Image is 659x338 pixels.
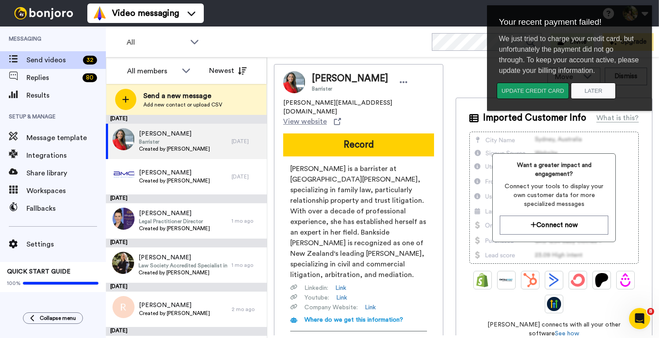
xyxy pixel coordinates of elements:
span: Created by [PERSON_NAME] [139,310,210,317]
span: View website [283,116,327,127]
button: Later [84,83,129,99]
span: Created by [PERSON_NAME] [139,177,210,184]
span: Video messaging [112,7,179,19]
a: See how [555,330,579,337]
img: ConvertKit [571,273,585,287]
div: 2 mo ago [232,306,262,313]
img: Ontraport [499,273,513,287]
img: Hubspot [523,273,537,287]
img: a6046629-b2ca-4e07-8f96-f70118fd627e.jpg [112,128,135,150]
span: Integrations [26,150,106,161]
span: Message template [26,133,106,143]
div: [DATE] [106,115,267,124]
span: Send a new message [143,91,222,101]
span: Workspaces [26,186,106,196]
span: Replies [26,72,79,83]
img: Patreon [595,273,609,287]
img: r.png [112,296,135,318]
a: Link [335,284,346,292]
button: Newest [202,62,253,80]
img: Shopify [476,273,490,287]
span: Company Website : [304,303,358,312]
a: Link [336,293,347,302]
span: Add new contact or upload CSV [143,101,222,108]
img: Drip [618,273,633,287]
span: [PERSON_NAME] [139,168,210,177]
span: [PERSON_NAME][EMAIL_ADDRESS][DOMAIN_NAME] [283,99,434,116]
div: Your recent payment failed! [5,11,160,27]
span: Barrister [139,138,210,145]
span: Law Society Accredited Specialist in Family Law [139,262,227,269]
div: 32 [83,56,97,65]
span: Collapse menu [40,315,76,322]
span: [PERSON_NAME] connects with all your other software [469,320,639,338]
img: GoHighLevel [547,297,561,311]
div: 80 [82,73,97,82]
div: [DATE] [106,327,267,336]
span: [PERSON_NAME] is a barrister at [GEOGRAPHIC_DATA][PERSON_NAME], specializing in family law, parti... [290,163,427,280]
span: Where do we get this information? [304,317,403,323]
span: Fallbacks [26,203,106,214]
span: Share library [26,168,106,178]
div: [DATE] [106,194,267,203]
span: [PERSON_NAME] [312,72,388,85]
div: We just tried to charge your credit card, but unfortunately the payment did not go through. To ke... [5,27,160,83]
span: Want a greater impact and engagement? [500,161,608,178]
span: Send videos [26,55,79,65]
img: e802badb-4466-4898-aa93-cf9c6afafc8a.png [112,163,135,186]
span: [PERSON_NAME] [139,253,227,262]
div: 1 mo ago [232,262,262,269]
img: bj-logo-header-white.svg [11,7,77,19]
img: vm-color.svg [93,6,107,20]
iframe: Intercom live chat [629,308,650,329]
span: 100% [7,280,21,287]
div: [DATE] [106,239,267,247]
div: [DATE] [106,283,267,292]
img: ActiveCampaign [547,273,561,287]
span: 8 [647,308,654,315]
span: All [127,37,186,48]
span: Youtube : [304,293,329,302]
span: Connect your tools to display your own customer data for more specialized messages [500,182,608,209]
span: [PERSON_NAME] [139,209,210,218]
span: Imported Customer Info [483,111,586,125]
img: 7efe2bab-f3fa-4f23-a4d8-7571acd193e9.webp [112,252,134,274]
span: Created by [PERSON_NAME] [139,269,227,276]
button: Update credit card [10,83,82,99]
button: Collapse menu [23,312,83,324]
div: All members [127,66,177,76]
button: Connect now [500,216,608,235]
div: [DATE] [232,173,262,180]
div: 1 mo ago [232,217,262,224]
img: dd69cfd8-0730-4a28-9a2e-f7d3fea630ed.jpg [112,208,135,230]
a: Link [365,303,376,312]
span: [PERSON_NAME] [139,301,210,310]
span: Settings [26,239,106,250]
span: QUICK START GUIDE [7,269,71,275]
span: Legal Practitioner Director [139,218,210,225]
span: Results [26,90,106,101]
span: Barrister [312,85,388,92]
div: [DATE] [232,138,262,145]
span: Created by [PERSON_NAME] [139,145,210,152]
a: View website [283,116,341,127]
span: Linkedin : [304,284,328,292]
span: [PERSON_NAME] [139,129,210,138]
button: Record [283,133,434,156]
span: Created by [PERSON_NAME] [139,225,210,232]
img: Image of Sharon [283,71,305,93]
